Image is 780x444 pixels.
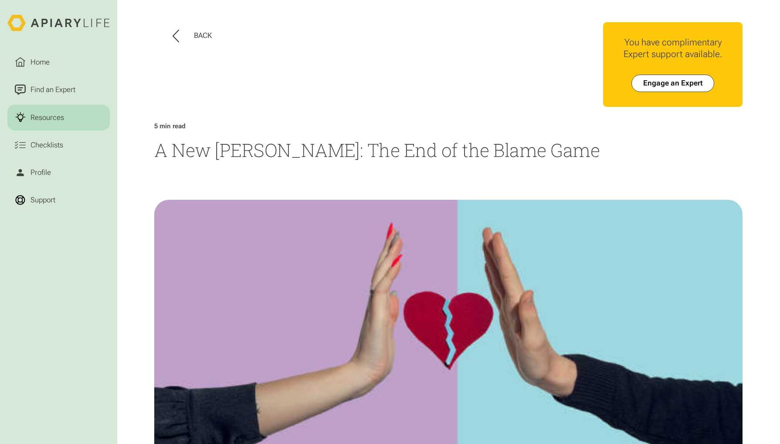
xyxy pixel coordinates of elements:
[610,37,736,60] div: You have complimentary Expert support available.
[7,187,110,213] a: Support
[28,195,57,205] div: Support
[173,30,212,42] button: Back
[154,122,186,130] div: 5 min read
[631,75,714,92] a: Engage an Expert
[28,84,77,95] div: Find an Expert
[7,77,110,102] a: Find an Expert
[7,105,110,130] a: Resources
[7,49,110,75] a: Home
[28,140,64,150] div: Checklists
[28,57,51,68] div: Home
[28,167,52,178] div: Profile
[194,31,212,40] div: Back
[7,160,110,185] a: Profile
[7,132,110,158] a: Checklists
[28,112,65,123] div: Resources
[154,138,743,163] h1: A New [PERSON_NAME]: The End of the Blame Game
